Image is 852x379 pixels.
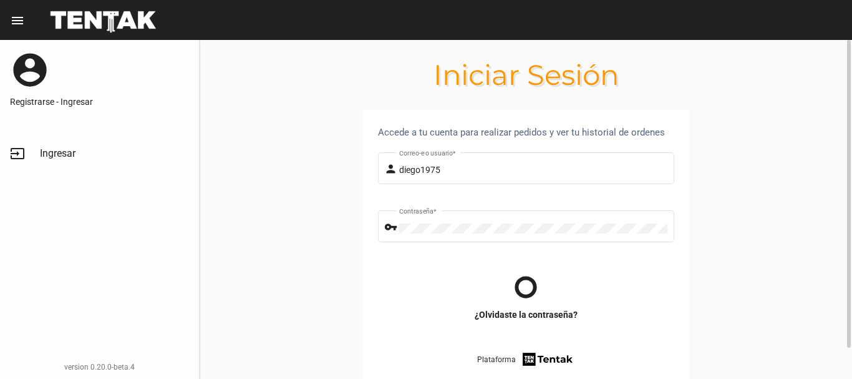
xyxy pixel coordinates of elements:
[200,65,852,85] h1: Iniciar Sesión
[521,351,574,368] img: tentak-firm.png
[10,361,189,373] div: version 0.20.0-beta.4
[475,308,578,321] a: ¿Olvidaste la contraseña?
[477,351,575,368] a: Plataforma
[477,353,516,366] span: Plataforma
[384,220,399,235] mat-icon: vpn_key
[384,162,399,177] mat-icon: person
[10,96,189,108] a: Registrarse - Ingresar
[10,50,50,90] mat-icon: account_circle
[378,125,674,140] div: Accede a tu cuenta para realizar pedidos y ver tu historial de ordenes
[10,13,25,28] mat-icon: menu
[10,146,25,161] mat-icon: input
[40,147,75,160] span: Ingresar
